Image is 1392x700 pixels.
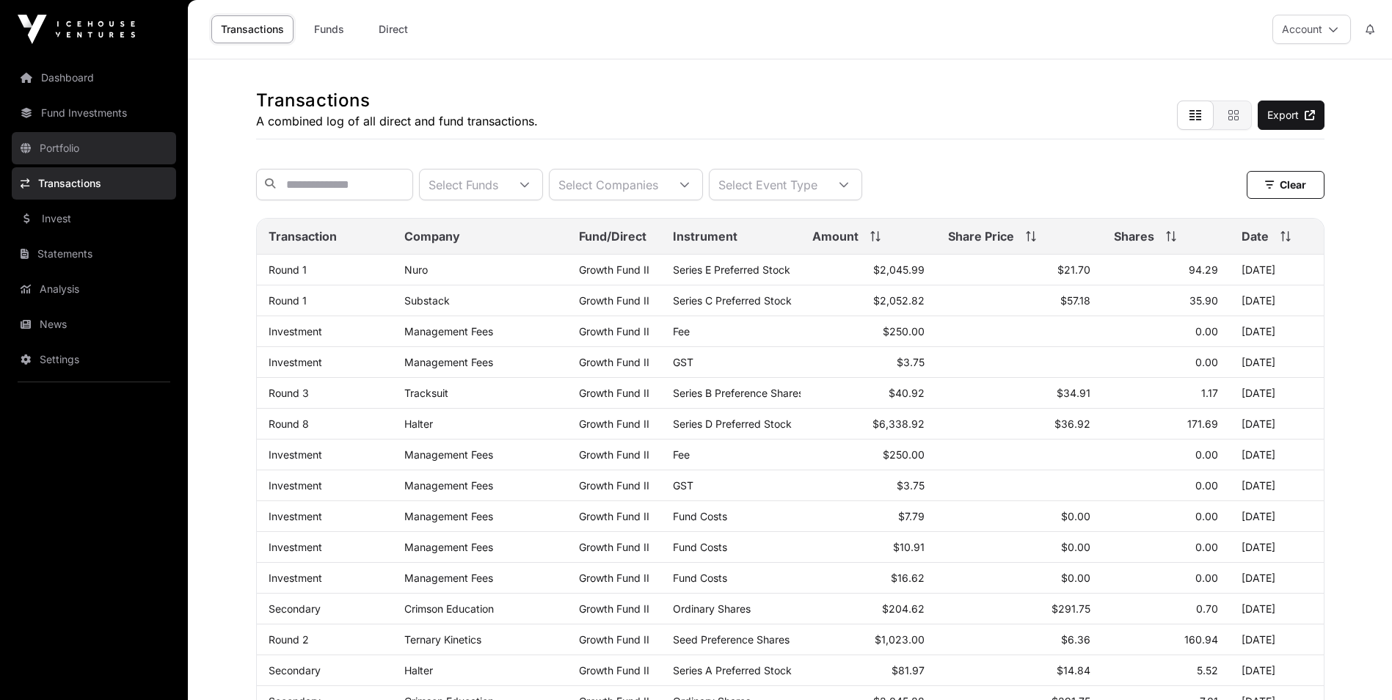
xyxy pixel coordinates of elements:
span: Fund Costs [673,572,727,584]
p: Management Fees [404,479,555,492]
a: Halter [404,664,433,677]
span: Series A Preferred Stock [673,664,792,677]
a: Round 2 [269,633,309,646]
a: Dashboard [12,62,176,94]
span: 1.17 [1201,387,1218,399]
a: Fund Investments [12,97,176,129]
span: Share Price [948,227,1014,245]
span: $34.91 [1057,387,1090,399]
span: $14.84 [1057,664,1090,677]
td: $3.75 [801,470,937,501]
a: Crimson Education [404,602,494,615]
a: Tracksuit [404,387,448,399]
span: Fund/Direct [579,227,646,245]
span: GST [673,479,693,492]
a: Growth Fund II [579,294,649,307]
td: [DATE] [1230,255,1324,285]
p: Management Fees [404,448,555,461]
span: 160.94 [1184,633,1218,646]
td: $2,052.82 [801,285,937,316]
a: Round 1 [269,294,307,307]
iframe: Chat Widget [1319,630,1392,700]
div: Select Funds [420,169,507,200]
span: 5.52 [1197,664,1218,677]
a: Investment [269,479,322,492]
p: Management Fees [404,541,555,553]
a: Growth Fund II [579,325,649,338]
span: Shares [1114,227,1154,245]
span: 35.90 [1189,294,1218,307]
span: Date [1242,227,1269,245]
td: $250.00 [801,440,937,470]
button: Clear [1247,171,1324,199]
a: Growth Fund II [579,418,649,430]
span: $0.00 [1061,572,1090,584]
td: [DATE] [1230,440,1324,470]
td: $1,023.00 [801,624,937,655]
td: $81.97 [801,655,937,686]
a: Growth Fund II [579,541,649,553]
td: [DATE] [1230,501,1324,532]
td: [DATE] [1230,347,1324,378]
td: [DATE] [1230,624,1324,655]
span: Series E Preferred Stock [673,263,790,276]
p: Management Fees [404,325,555,338]
td: [DATE] [1230,470,1324,501]
td: $2,045.99 [801,255,937,285]
td: [DATE] [1230,532,1324,563]
a: Growth Fund II [579,479,649,492]
span: Ordinary Shares [673,602,751,615]
a: Invest [12,203,176,235]
span: 0.00 [1195,510,1218,522]
span: Series B Preference Shares [673,387,804,399]
td: [DATE] [1230,409,1324,440]
span: Fee [673,448,690,461]
span: Seed Preference Shares [673,633,790,646]
span: Company [404,227,460,245]
span: 0.00 [1195,325,1218,338]
a: Growth Fund II [579,602,649,615]
span: Series C Preferred Stock [673,294,792,307]
a: Growth Fund II [579,448,649,461]
a: Round 3 [269,387,309,399]
span: $57.18 [1060,294,1090,307]
td: $10.91 [801,532,937,563]
span: $0.00 [1061,510,1090,522]
span: Transaction [269,227,337,245]
td: $3.75 [801,347,937,378]
a: Growth Fund II [579,356,649,368]
span: 0.00 [1195,541,1218,553]
button: Account [1272,15,1351,44]
td: [DATE] [1230,655,1324,686]
a: Investment [269,325,322,338]
div: Select Event Type [710,169,826,200]
a: Round 1 [269,263,307,276]
p: Management Fees [404,510,555,522]
a: Secondary [269,664,321,677]
td: $204.62 [801,594,937,624]
a: Substack [404,294,450,307]
a: Investment [269,448,322,461]
a: Transactions [12,167,176,200]
span: $36.92 [1054,418,1090,430]
span: $21.70 [1057,263,1090,276]
td: [DATE] [1230,378,1324,409]
a: Nuro [404,263,428,276]
a: Statements [12,238,176,270]
span: 94.29 [1189,263,1218,276]
span: 0.00 [1195,479,1218,492]
td: [DATE] [1230,285,1324,316]
a: Funds [299,15,358,43]
td: $6,338.92 [801,409,937,440]
h1: Transactions [256,89,538,112]
a: Direct [364,15,423,43]
div: Select Companies [550,169,667,200]
span: 0.00 [1195,572,1218,584]
a: Portfolio [12,132,176,164]
a: Investment [269,356,322,368]
a: Investment [269,541,322,553]
a: Investment [269,510,322,522]
span: 0.00 [1195,448,1218,461]
span: Instrument [673,227,737,245]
